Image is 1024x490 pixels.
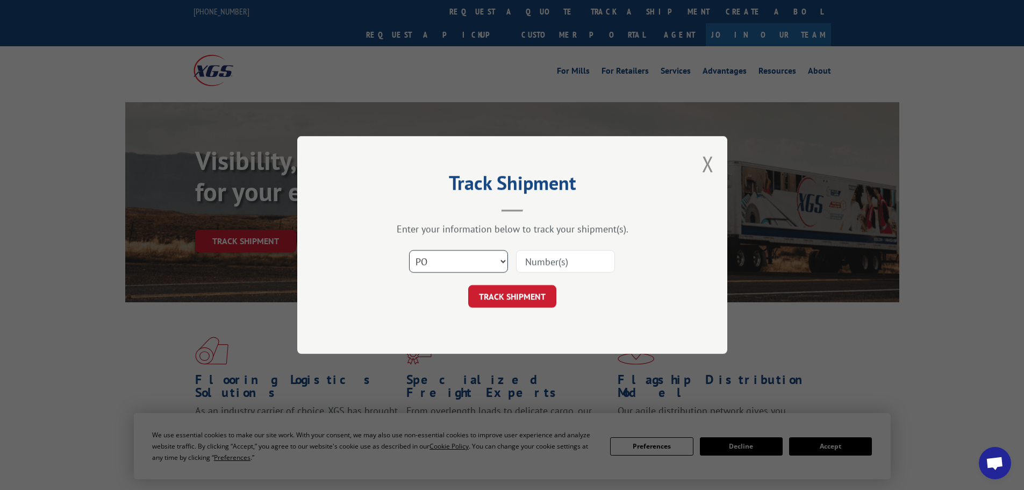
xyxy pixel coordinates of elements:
div: Open chat [979,447,1011,479]
h2: Track Shipment [351,175,674,196]
button: TRACK SHIPMENT [468,285,556,308]
input: Number(s) [516,250,615,273]
div: Enter your information below to track your shipment(s). [351,223,674,235]
button: Close modal [702,150,714,178]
